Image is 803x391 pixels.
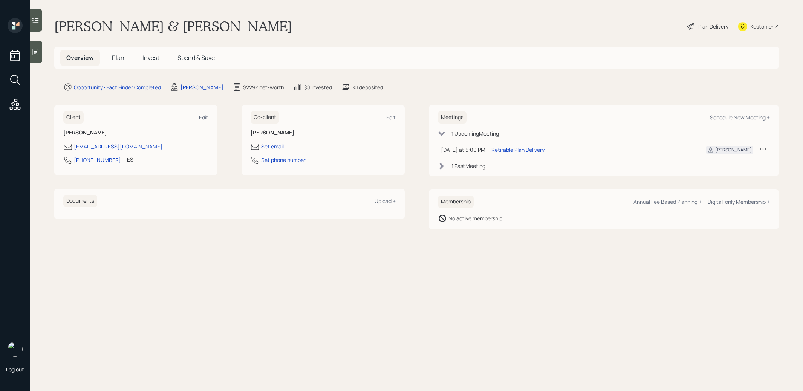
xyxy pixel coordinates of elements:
div: Edit [199,114,208,121]
h6: Documents [63,195,97,207]
div: [EMAIL_ADDRESS][DOMAIN_NAME] [74,142,162,150]
h6: [PERSON_NAME] [63,130,208,136]
div: Log out [6,366,24,373]
div: [DATE] at 5:00 PM [441,146,485,154]
div: Kustomer [750,23,774,31]
h6: Co-client [251,111,279,124]
div: $229k net-worth [243,83,284,91]
div: Plan Delivery [698,23,728,31]
div: $0 invested [304,83,332,91]
div: EST [127,156,136,163]
div: $0 deposited [352,83,383,91]
div: Set email [261,142,284,150]
div: Retirable Plan Delivery [491,146,545,154]
div: 1 Past Meeting [451,162,485,170]
div: Annual Fee Based Planning + [633,198,702,205]
div: [PERSON_NAME] [715,147,752,153]
span: Spend & Save [177,53,215,62]
div: No active membership [448,214,502,222]
div: Digital-only Membership + [708,198,770,205]
div: Set phone number [261,156,306,164]
span: Invest [142,53,159,62]
img: treva-nostdahl-headshot.png [8,342,23,357]
h6: [PERSON_NAME] [251,130,396,136]
h6: Client [63,111,84,124]
span: Plan [112,53,124,62]
div: Edit [386,114,396,121]
div: [PERSON_NAME] [180,83,223,91]
h6: Membership [438,195,474,208]
div: Schedule New Meeting + [710,114,770,121]
h6: Meetings [438,111,467,124]
h1: [PERSON_NAME] & [PERSON_NAME] [54,18,292,35]
div: 1 Upcoming Meeting [451,130,499,137]
span: Overview [66,53,94,62]
div: [PHONE_NUMBER] [74,156,121,164]
div: Opportunity · Fact Finder Completed [74,83,161,91]
div: Upload + [375,197,396,205]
